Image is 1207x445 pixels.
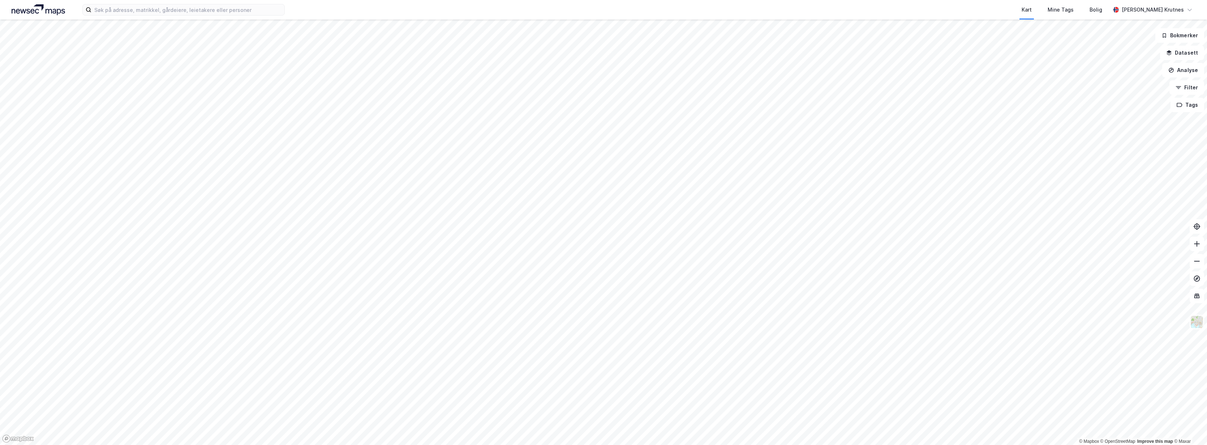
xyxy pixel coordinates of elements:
a: Improve this map [1137,439,1173,444]
div: Kontrollprogram for chat [1171,410,1207,445]
button: Filter [1169,80,1204,95]
button: Bokmerker [1155,28,1204,43]
div: Mine Tags [1048,5,1074,14]
button: Tags [1171,98,1204,112]
a: OpenStreetMap [1100,439,1135,444]
input: Søk på adresse, matrikkel, gårdeiere, leietakere eller personer [91,4,284,15]
a: Mapbox [1079,439,1099,444]
button: Analyse [1162,63,1204,77]
div: [PERSON_NAME] Krutnes [1122,5,1184,14]
button: Datasett [1160,46,1204,60]
div: Bolig [1090,5,1102,14]
img: Z [1190,315,1204,329]
a: Mapbox homepage [2,435,34,443]
div: Kart [1022,5,1032,14]
iframe: Chat Widget [1171,410,1207,445]
img: logo.a4113a55bc3d86da70a041830d287a7e.svg [12,4,65,15]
